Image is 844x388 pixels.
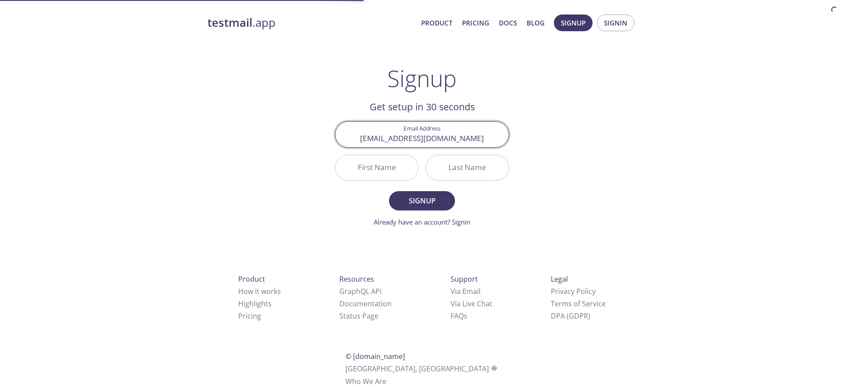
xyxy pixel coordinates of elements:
a: Blog [527,17,545,29]
button: Signup [554,15,593,31]
span: s [464,311,467,321]
a: Status Page [339,311,378,321]
span: Legal [551,274,568,284]
a: Who We Are [346,377,386,386]
span: Product [238,274,265,284]
a: Docs [499,17,517,29]
a: Pricing [238,311,261,321]
span: Signin [604,17,627,29]
span: Signup [561,17,586,29]
a: How it works [238,286,281,296]
a: Terms of Service [551,299,606,308]
span: © [DOMAIN_NAME] [346,352,405,361]
a: testmail.app [207,15,414,30]
span: Resources [339,274,374,284]
strong: testmail [207,15,252,30]
a: Via Email [451,286,480,296]
a: Highlights [238,299,272,308]
button: Signin [597,15,634,31]
span: [GEOGRAPHIC_DATA], [GEOGRAPHIC_DATA] [346,364,499,373]
a: Via Live Chat [451,299,492,308]
a: Privacy Policy [551,286,596,296]
button: Signup [389,191,455,210]
a: Pricing [462,17,489,29]
a: Documentation [339,299,392,308]
h2: Get setup in 30 seconds [335,99,509,114]
span: Signup [399,195,445,207]
h1: Signup [387,65,457,91]
a: FAQ [451,311,467,321]
span: Support [451,274,478,284]
a: Product [421,17,452,29]
a: GraphQL API [339,286,382,296]
a: Already have an account? Signin [374,218,470,226]
a: DPA (GDPR) [551,311,590,321]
